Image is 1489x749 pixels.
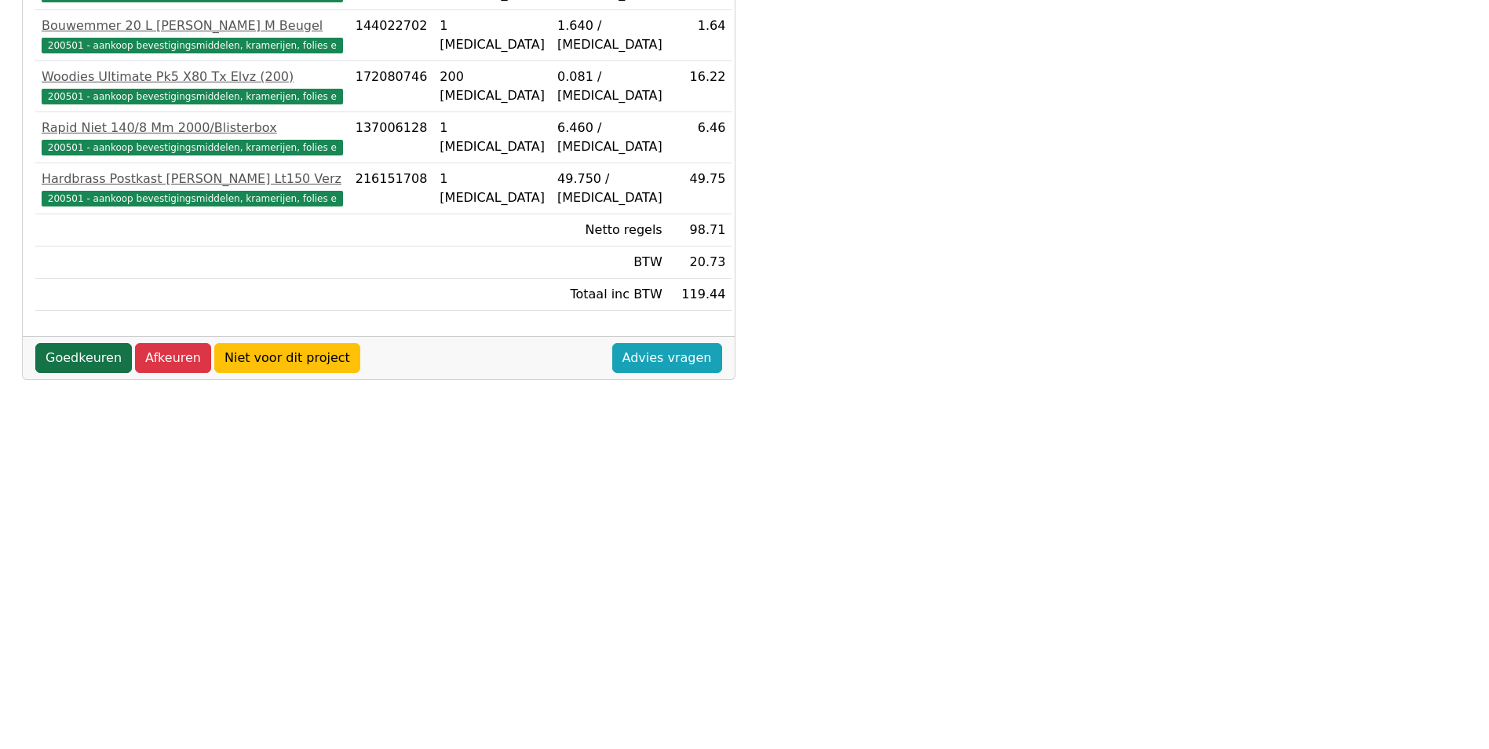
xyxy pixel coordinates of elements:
div: Hardbrass Postkast [PERSON_NAME] Lt150 Verz [42,170,343,188]
td: Totaal inc BTW [551,279,669,311]
span: 200501 - aankoop bevestigingsmiddelen, kramerijen, folies e [42,140,343,155]
a: Woodies Ultimate Pk5 X80 Tx Elvz (200)200501 - aankoop bevestigingsmiddelen, kramerijen, folies e [42,68,343,105]
div: Bouwemmer 20 L [PERSON_NAME] M Beugel [42,16,343,35]
td: 6.46 [669,112,732,163]
div: 0.081 / [MEDICAL_DATA] [557,68,662,105]
div: 1.640 / [MEDICAL_DATA] [557,16,662,54]
td: 20.73 [669,247,732,279]
td: 16.22 [669,61,732,112]
td: 49.75 [669,163,732,214]
div: 1 [MEDICAL_DATA] [440,170,545,207]
a: Hardbrass Postkast [PERSON_NAME] Lt150 Verz200501 - aankoop bevestigingsmiddelen, kramerijen, fol... [42,170,343,207]
a: Bouwemmer 20 L [PERSON_NAME] M Beugel200501 - aankoop bevestigingsmiddelen, kramerijen, folies e [42,16,343,54]
div: 49.750 / [MEDICAL_DATA] [557,170,662,207]
td: Netto regels [551,214,669,247]
td: BTW [551,247,669,279]
td: 144022702 [349,10,434,61]
div: 1 [MEDICAL_DATA] [440,119,545,156]
td: 216151708 [349,163,434,214]
div: 6.460 / [MEDICAL_DATA] [557,119,662,156]
div: Woodies Ultimate Pk5 X80 Tx Elvz (200) [42,68,343,86]
div: Rapid Niet 140/8 Mm 2000/Blisterbox [42,119,343,137]
span: 200501 - aankoop bevestigingsmiddelen, kramerijen, folies e [42,191,343,206]
td: 137006128 [349,112,434,163]
td: 172080746 [349,61,434,112]
div: 200 [MEDICAL_DATA] [440,68,545,105]
td: 119.44 [669,279,732,311]
a: Advies vragen [612,343,722,373]
a: Afkeuren [135,343,211,373]
a: Goedkeuren [35,343,132,373]
span: 200501 - aankoop bevestigingsmiddelen, kramerijen, folies e [42,89,343,104]
div: 1 [MEDICAL_DATA] [440,16,545,54]
td: 98.71 [669,214,732,247]
span: 200501 - aankoop bevestigingsmiddelen, kramerijen, folies e [42,38,343,53]
a: Niet voor dit project [214,343,360,373]
td: 1.64 [669,10,732,61]
a: Rapid Niet 140/8 Mm 2000/Blisterbox200501 - aankoop bevestigingsmiddelen, kramerijen, folies e [42,119,343,156]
